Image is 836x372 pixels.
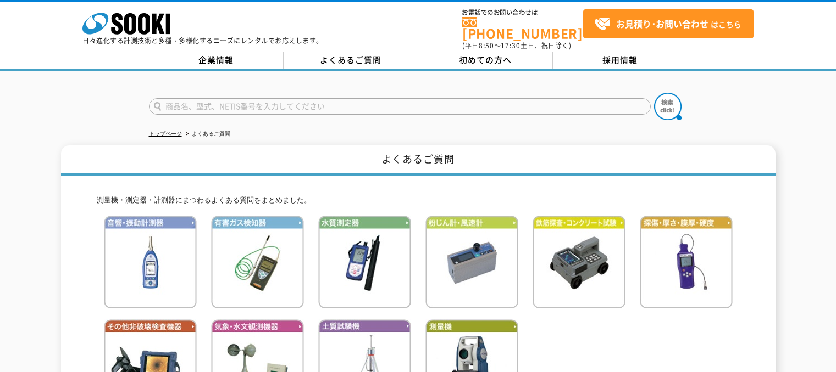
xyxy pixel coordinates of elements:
[479,41,494,50] span: 8:50
[533,216,625,308] img: 鉄筋検査・コンクリート試験
[82,37,323,44] p: 日々進化する計測技術と多種・多様化するニーズにレンタルでお応えします。
[418,52,553,69] a: 初めての方へ
[462,17,583,40] a: [PHONE_NUMBER]
[462,41,571,50] span: (平日 ～ 土日、祝日除く)
[654,93,682,120] img: btn_search.png
[616,17,708,30] strong: お見積り･お問い合わせ
[425,216,518,308] img: 粉じん計・風速計
[149,98,651,115] input: 商品名、型式、NETIS番号を入力してください
[459,54,512,66] span: 初めての方へ
[462,9,583,16] span: お電話でのお問い合わせは
[149,52,284,69] a: 企業情報
[211,216,304,308] img: 有害ガス検知器
[583,9,754,38] a: お見積り･お問い合わせはこちら
[97,195,740,206] p: 測量機・測定器・計測器にまつわるよくある質問をまとめました。
[640,216,733,308] img: 探傷・厚さ・膜厚・硬度
[553,52,688,69] a: 採用情報
[501,41,521,50] span: 17:30
[284,52,418,69] a: よくあるご質問
[184,128,230,140] li: よくあるご質問
[318,216,411,308] img: 水質測定器
[594,16,741,32] span: はこちら
[61,145,776,176] h1: よくあるご質問
[149,131,182,137] a: トップページ
[104,216,197,308] img: 音響・振動計測器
